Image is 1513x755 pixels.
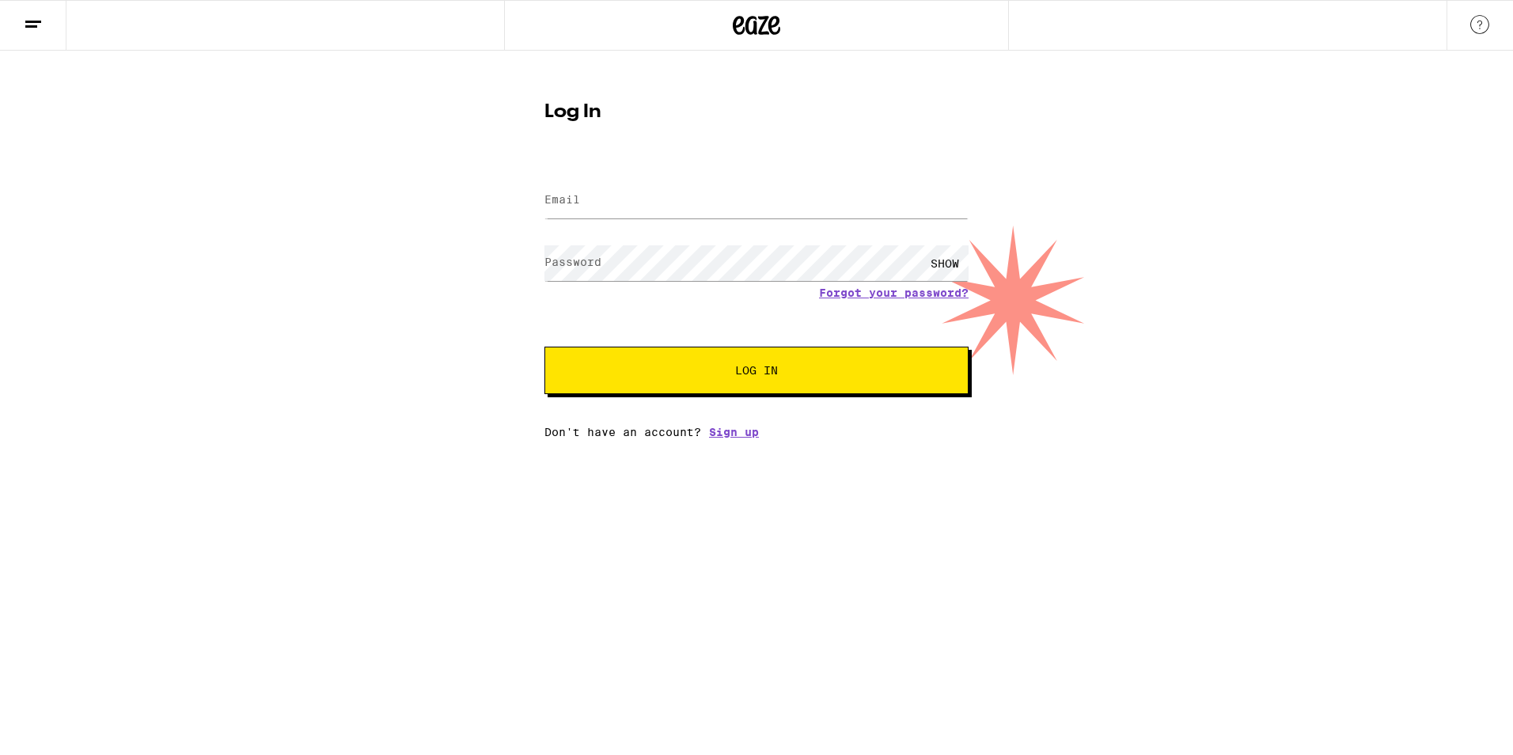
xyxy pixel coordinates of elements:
[544,193,580,206] label: Email
[544,256,601,268] label: Password
[819,286,969,299] a: Forgot your password?
[544,103,969,122] h1: Log In
[544,426,969,438] div: Don't have an account?
[544,183,969,218] input: Email
[921,245,969,281] div: SHOW
[544,347,969,394] button: Log In
[735,365,778,376] span: Log In
[709,426,759,438] a: Sign up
